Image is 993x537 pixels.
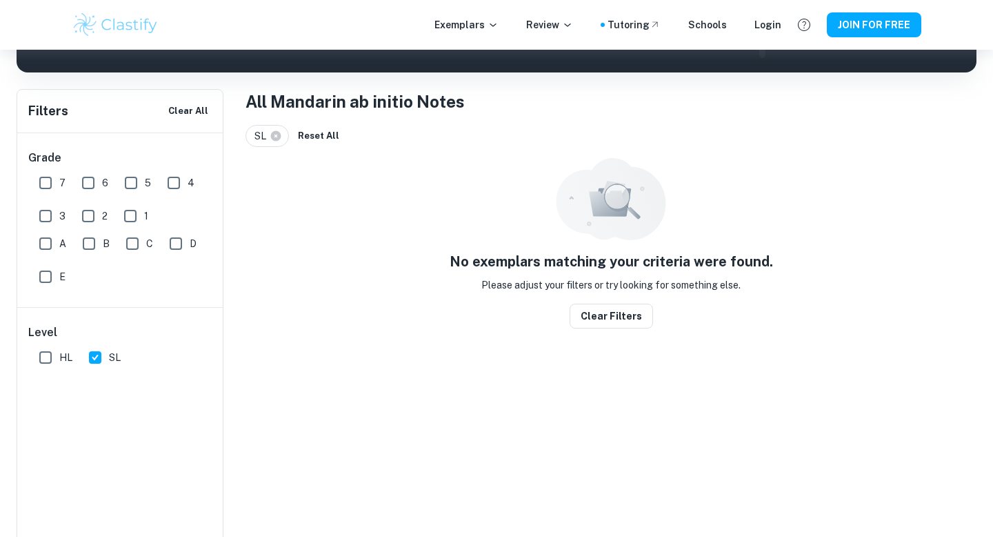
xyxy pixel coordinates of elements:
h6: Level [28,324,213,341]
p: Please adjust your filters or try looking for something else. [481,277,741,293]
button: Clear All [165,101,212,121]
p: Exemplars [434,17,499,32]
span: A [59,236,66,251]
span: 4 [188,175,194,191]
h6: Filters [28,101,68,121]
span: 5 [145,175,151,191]
span: 3 [59,208,66,224]
span: 7 [59,175,66,191]
button: Reset All [294,126,343,146]
span: HL [59,350,72,365]
button: JOIN FOR FREE [827,12,921,37]
span: B [103,236,110,251]
span: SL [254,128,272,144]
button: Help and Feedback [792,13,816,37]
span: 6 [102,175,108,191]
a: Login [754,17,781,32]
h5: No exemplars matching your criteria were found. [450,251,773,272]
h1: All Mandarin ab initio Notes [245,89,976,114]
img: Clastify logo [72,11,159,39]
span: D [190,236,197,251]
img: empty_state_resources.svg [556,158,666,240]
span: SL [109,350,121,365]
span: C [146,236,153,251]
span: 1 [144,208,148,224]
button: Clear filters [570,304,653,329]
span: E [59,269,66,284]
p: Review [526,17,573,32]
span: 2 [102,208,108,224]
a: Tutoring [608,17,661,32]
h6: Grade [28,150,213,166]
div: SL [245,125,289,147]
a: Schools [688,17,727,32]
